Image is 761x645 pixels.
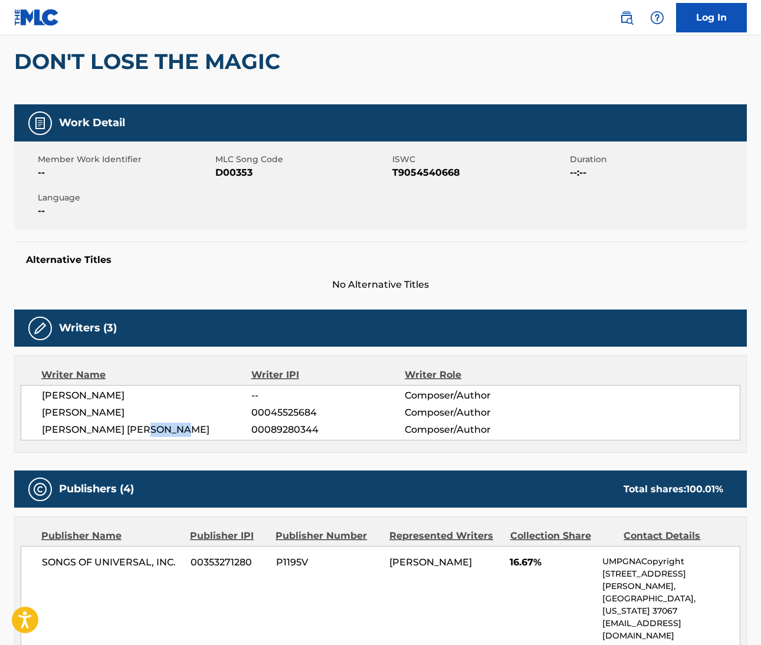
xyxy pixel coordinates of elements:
img: search [619,11,634,25]
div: Writer Role [405,368,544,382]
div: Publisher IPI [190,529,267,543]
span: 00045525684 [251,406,405,420]
div: Contact Details [624,529,729,543]
span: Duration [570,153,744,166]
span: P1195V [276,555,380,570]
span: 00353271280 [191,555,267,570]
p: [EMAIL_ADDRESS][DOMAIN_NAME] [602,617,740,642]
img: MLC Logo [14,9,60,26]
h5: Work Detail [59,116,125,130]
div: Publisher Name [41,529,181,543]
p: UMPGNACopyright [602,555,740,568]
span: Composer/Author [405,406,544,420]
span: T9054540668 [392,166,567,180]
span: [PERSON_NAME] [PERSON_NAME] [42,423,251,437]
h5: Alternative Titles [26,254,735,266]
span: -- [38,166,212,180]
div: Publisher Number [275,529,380,543]
img: Work Detail [33,116,47,130]
span: [PERSON_NAME] [389,557,472,568]
p: [STREET_ADDRESS][PERSON_NAME], [602,568,740,593]
h5: Writers (3) [59,321,117,335]
span: Member Work Identifier [38,153,212,166]
span: ISWC [392,153,567,166]
img: Publishers [33,482,47,496]
span: Composer/Author [405,423,544,437]
span: SONGS OF UNIVERSAL, INC. [42,555,182,570]
span: Composer/Author [405,389,544,403]
span: 16.67% [510,555,593,570]
span: -- [251,389,405,403]
img: Writers [33,321,47,335]
span: [PERSON_NAME] [42,389,251,403]
span: --:-- [570,166,744,180]
div: Help [645,6,669,29]
span: -- [38,204,212,218]
div: Total shares: [624,482,723,496]
span: [PERSON_NAME] [42,406,251,420]
span: Language [38,192,212,204]
span: 100.01 % [686,483,723,495]
div: Collection Share [510,529,615,543]
span: MLC Song Code [215,153,390,166]
div: Writer Name [41,368,251,382]
span: 00089280344 [251,423,405,437]
a: Log In [676,3,747,32]
p: [GEOGRAPHIC_DATA], [US_STATE] 37067 [602,593,740,617]
img: help [650,11,664,25]
span: No Alternative Titles [14,278,747,292]
h2: DON'T LOSE THE MAGIC [14,48,286,75]
iframe: Chat Widget [702,588,761,645]
a: Public Search [615,6,638,29]
h5: Publishers (4) [59,482,134,496]
div: Writer IPI [251,368,405,382]
span: D00353 [215,166,390,180]
div: Represented Writers [389,529,501,543]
